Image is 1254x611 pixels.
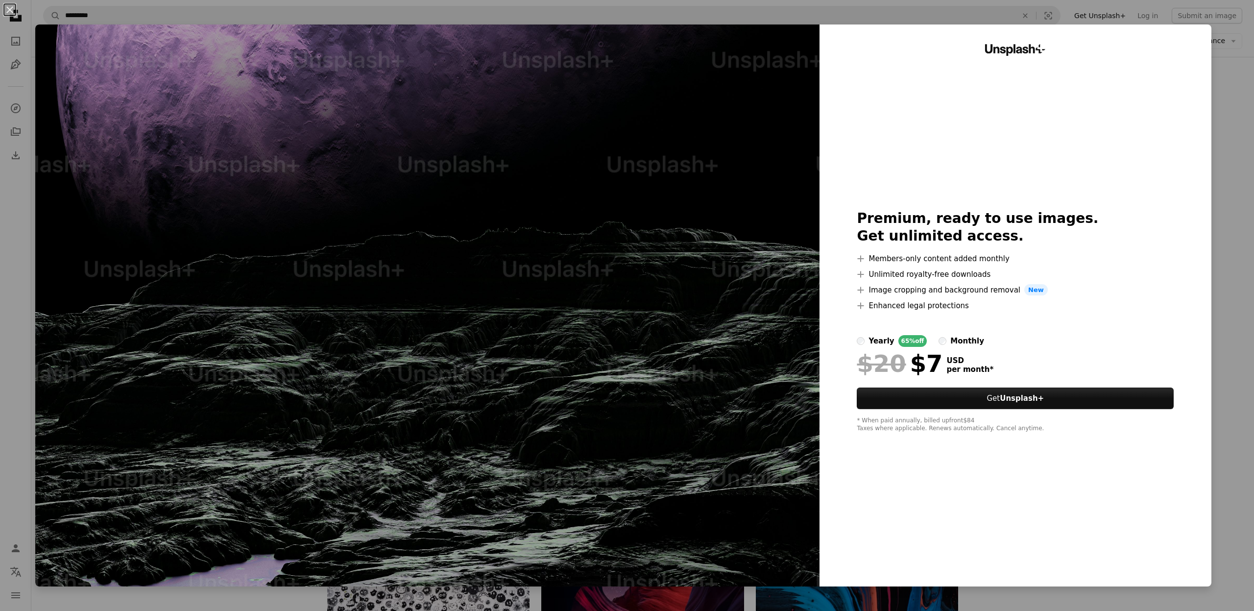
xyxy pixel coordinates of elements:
[950,335,984,347] div: monthly
[857,337,865,345] input: yearly65%off
[939,337,946,345] input: monthly
[857,210,1174,245] h2: Premium, ready to use images. Get unlimited access.
[868,335,894,347] div: yearly
[1024,284,1048,296] span: New
[857,351,906,376] span: $20
[946,356,993,365] span: USD
[857,269,1174,280] li: Unlimited royalty-free downloads
[857,253,1174,265] li: Members-only content added monthly
[857,300,1174,312] li: Enhanced legal protections
[898,335,927,347] div: 65% off
[1000,394,1044,403] strong: Unsplash+
[857,284,1174,296] li: Image cropping and background removal
[857,388,1174,409] button: GetUnsplash+
[857,417,1174,433] div: * When paid annually, billed upfront $84 Taxes where applicable. Renews automatically. Cancel any...
[946,365,993,374] span: per month *
[857,351,942,376] div: $7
